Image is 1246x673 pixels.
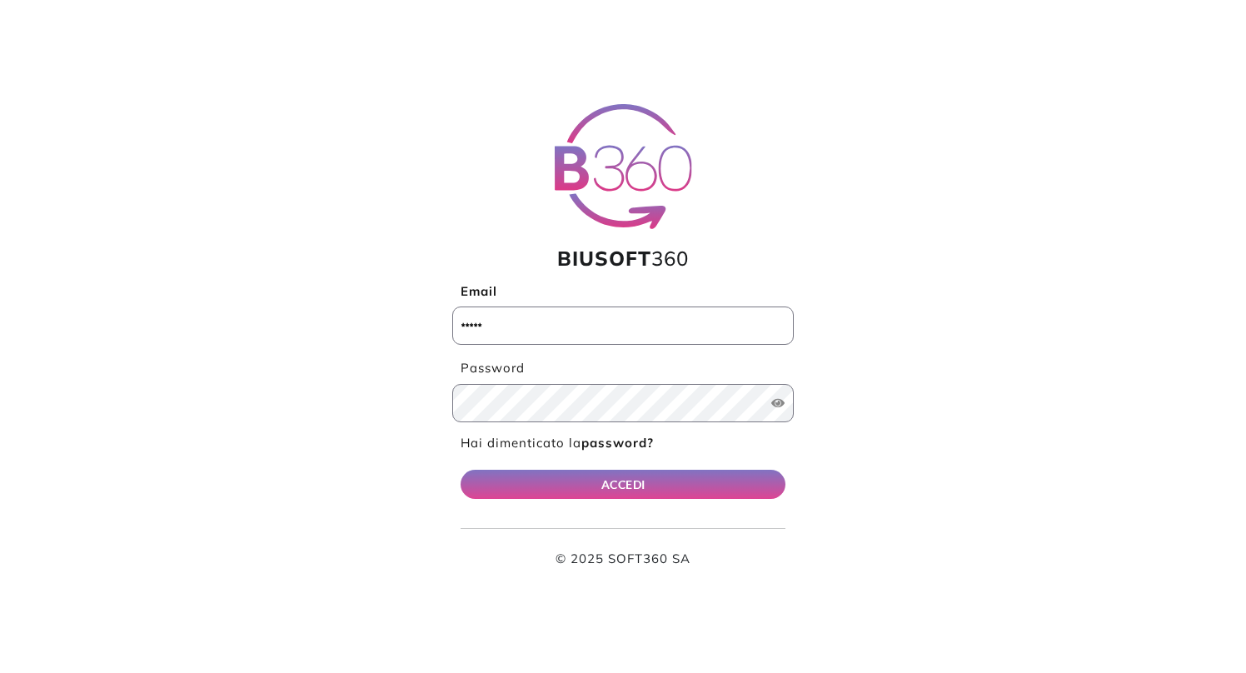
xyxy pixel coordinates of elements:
b: Email [461,283,497,299]
button: ACCEDI [461,470,785,499]
span: BIUSOFT [557,246,651,271]
h1: 360 [452,247,794,271]
label: Password [452,359,794,378]
p: © 2025 SOFT360 SA [461,550,785,569]
b: password? [581,435,654,451]
a: Hai dimenticato lapassword? [461,435,654,451]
